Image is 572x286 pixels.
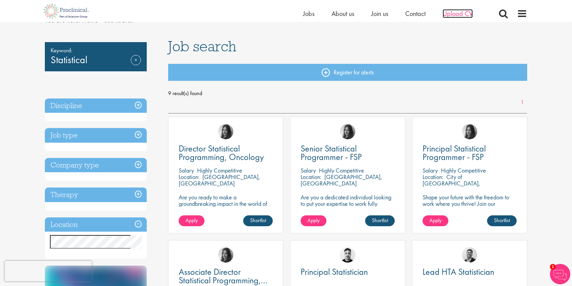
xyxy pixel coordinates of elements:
a: Upload CV [443,9,473,18]
a: Principal Statistical Programmer - FSP [423,144,517,161]
iframe: reCAPTCHA [5,261,92,281]
span: 1 [550,264,556,270]
img: Chatbot [550,264,570,284]
p: Highly Competitive [197,166,242,174]
span: Senior Statistical Programmer - FSP [301,143,362,163]
span: Principal Statistical Programmer - FSP [423,143,486,163]
a: Jobs [303,9,315,18]
span: Job search [168,37,236,55]
img: Dean Fisher [340,247,355,263]
a: Shortlist [243,215,273,226]
a: Lead HTA Statistician [423,268,517,276]
a: Contact [405,9,426,18]
a: Join us [371,9,388,18]
span: Apply [429,217,442,224]
span: Salary [179,166,194,174]
a: Principal Statistician [301,268,395,276]
h3: Discipline [45,99,147,113]
p: Shape your future with the freedom to work where you thrive! Join our pharmaceutical client with ... [423,194,517,220]
span: Salary [423,166,438,174]
a: Associate Director Statistical Programming, Oncology [179,268,273,285]
div: Statistical [45,42,147,71]
img: Heidi Hennigan [218,124,233,139]
img: Heidi Hennigan [340,124,355,139]
span: 9 result(s) found [168,88,528,99]
span: Director Statistical Programming, Oncology [179,143,264,163]
a: Remove [131,55,141,75]
a: 1 [517,99,527,106]
p: City of [GEOGRAPHIC_DATA], [GEOGRAPHIC_DATA] [423,173,480,194]
p: [GEOGRAPHIC_DATA], [GEOGRAPHIC_DATA] [179,173,260,187]
h3: Company type [45,158,147,173]
span: Location: [179,173,199,181]
a: About us [332,9,354,18]
h3: Location [45,217,147,232]
a: Apply [423,215,448,226]
p: Are you ready to make a groundbreaking impact in the world of biotechnology? Join a growing compa... [179,194,273,226]
p: [GEOGRAPHIC_DATA], [GEOGRAPHIC_DATA] [301,173,382,187]
p: Highly Competitive [319,166,364,174]
img: Tom Magenis [462,247,477,263]
a: Register for alerts [168,64,528,81]
span: Lead HTA Statistician [423,266,494,278]
p: Highly Competitive [441,166,486,174]
a: Director Statistical Programming, Oncology [179,144,273,161]
a: Apply [179,215,204,226]
img: Heidi Hennigan [462,124,477,139]
span: Keyword: [51,46,141,55]
a: Senior Statistical Programmer - FSP [301,144,395,161]
p: Are you a dedicated individual looking to put your expertise to work fully flexibly in a remote p... [301,194,395,213]
a: Apply [301,215,326,226]
span: Salary [301,166,316,174]
span: Location: [423,173,443,181]
span: Apply [185,217,198,224]
span: Location: [301,173,321,181]
h3: Job type [45,128,147,143]
a: Shortlist [487,215,517,226]
a: Shortlist [365,215,395,226]
span: Principal Statistician [301,266,368,278]
img: Heidi Hennigan [218,247,233,263]
h3: Therapy [45,187,147,202]
span: Apply [307,217,320,224]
